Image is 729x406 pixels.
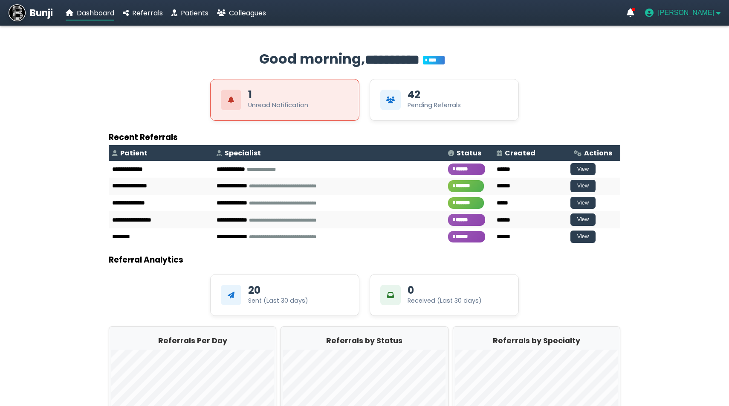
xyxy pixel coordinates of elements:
[627,9,634,17] a: Notifications
[408,90,420,100] div: 42
[570,231,596,243] button: View
[77,8,114,18] span: Dashboard
[445,145,494,161] th: Status
[408,101,461,110] div: Pending Referrals
[570,213,596,226] button: View
[210,79,359,121] div: View Unread Notifications
[171,8,208,18] a: Patients
[570,197,596,209] button: View
[123,8,163,18] a: Referrals
[248,296,308,305] div: Sent (Last 30 days)
[645,9,720,17] button: User menu
[455,335,618,346] h2: Referrals by Specialty
[248,90,252,100] div: 1
[408,285,414,295] div: 0
[210,274,359,316] div: 20Sent (Last 30 days)
[408,296,482,305] div: Received (Last 30 days)
[370,274,519,316] div: 0Received (Last 30 days)
[248,101,308,110] div: Unread Notification
[570,145,620,161] th: Actions
[109,145,213,161] th: Patient
[111,335,274,346] h2: Referrals Per Day
[570,180,596,192] button: View
[283,335,445,346] h2: Referrals by Status
[493,145,570,161] th: Created
[132,8,163,18] span: Referrals
[248,285,260,295] div: 20
[658,9,714,17] span: [PERSON_NAME]
[30,6,53,20] span: Bunji
[213,145,445,161] th: Specialist
[423,56,445,64] span: You’re on Plus!
[109,49,620,70] h2: Good morning,
[109,131,620,143] h3: Recent Referrals
[217,8,266,18] a: Colleagues
[9,4,26,21] img: Bunji Dental Referral Management
[9,4,53,21] a: Bunji
[181,8,208,18] span: Patients
[370,79,519,121] div: View Pending Referrals
[66,8,114,18] a: Dashboard
[570,163,596,175] button: View
[229,8,266,18] span: Colleagues
[109,254,620,266] h3: Referral Analytics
